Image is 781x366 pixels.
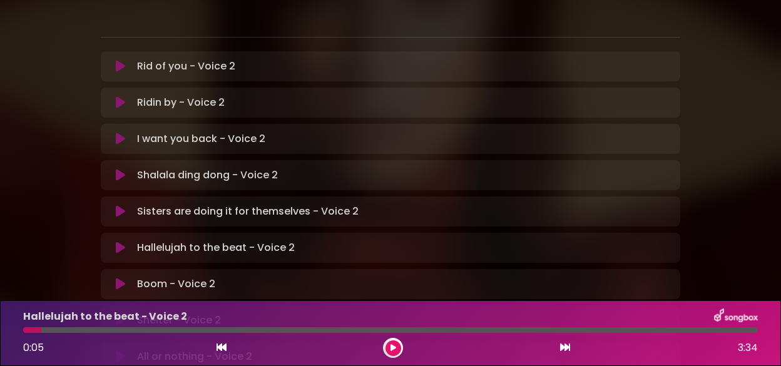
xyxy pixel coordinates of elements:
[137,277,215,292] p: Boom - Voice 2
[137,168,278,183] p: Shalala ding dong - Voice 2
[23,340,44,355] span: 0:05
[137,95,225,110] p: Ridin by - Voice 2
[714,308,758,325] img: songbox-logo-white.png
[137,240,295,255] p: Hallelujah to the beat - Voice 2
[23,309,187,324] p: Hallelujah to the beat - Voice 2
[137,204,359,219] p: Sisters are doing it for themselves - Voice 2
[738,340,758,355] span: 3:34
[137,131,265,146] p: I want you back - Voice 2
[137,59,235,74] p: Rid of you - Voice 2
